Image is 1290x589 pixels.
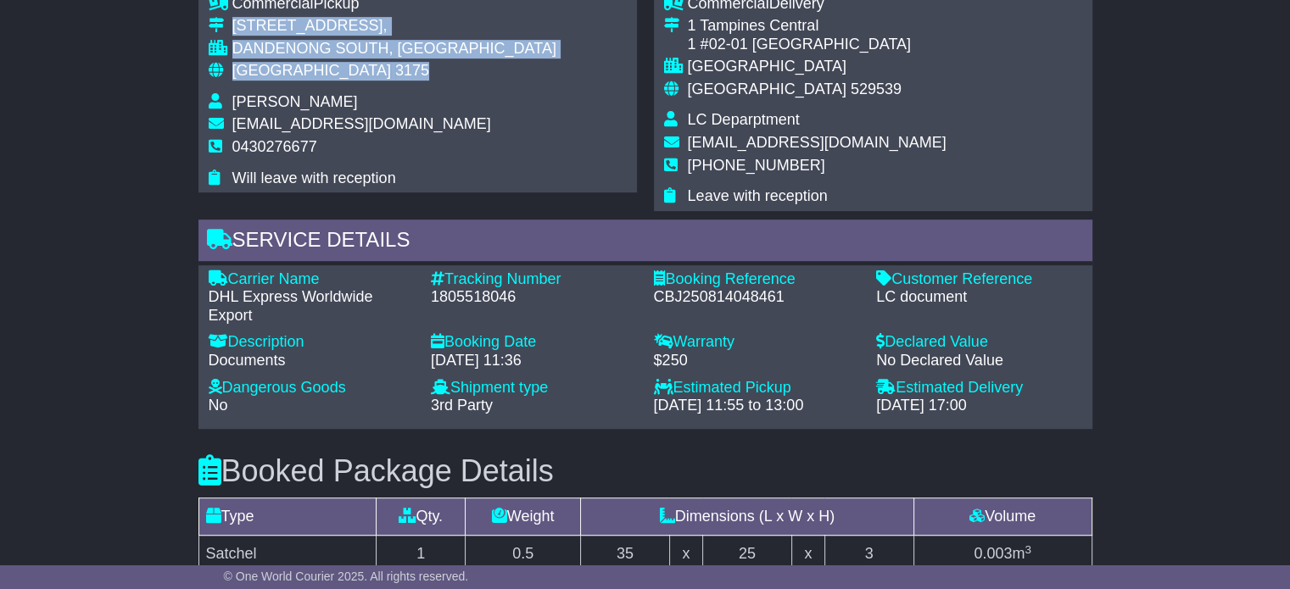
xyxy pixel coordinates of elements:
span: [EMAIL_ADDRESS][DOMAIN_NAME] [688,134,947,151]
div: $250 [654,352,860,370]
div: DANDENONG SOUTH, [GEOGRAPHIC_DATA] [232,40,556,58]
div: Estimated Delivery [876,379,1082,397]
td: Dimensions (L x W x H) [581,498,914,536]
div: Tracking Number [431,270,637,289]
span: LC Deparptment [688,111,800,128]
td: 1 [377,536,466,573]
span: No [209,397,228,414]
div: Customer Reference [876,270,1082,289]
div: 1805518046 [431,288,637,307]
span: 0430276677 [232,138,317,155]
td: x [669,536,702,573]
div: Estimated Pickup [654,379,860,397]
td: 35 [581,536,670,573]
td: Type [198,498,377,536]
h3: Booked Package Details [198,454,1092,488]
div: Booking Date [431,333,637,352]
div: Booking Reference [654,270,860,289]
div: 1 #02-01 [GEOGRAPHIC_DATA] [688,36,947,54]
td: Qty. [377,498,466,536]
span: [PERSON_NAME] [232,93,358,110]
span: [GEOGRAPHIC_DATA] [688,81,846,97]
span: 3rd Party [431,397,493,414]
div: [GEOGRAPHIC_DATA] [688,58,947,76]
td: 3 [824,536,913,573]
div: 1 Tampines Central [688,17,947,36]
div: Carrier Name [209,270,415,289]
span: [PHONE_NUMBER] [688,157,825,174]
div: No Declared Value [876,352,1082,370]
div: [STREET_ADDRESS], [232,17,556,36]
td: m [913,536,1092,573]
span: © One World Courier 2025. All rights reserved. [224,570,469,583]
div: DHL Express Worldwide Export [209,288,415,325]
span: Will leave with reception [232,169,396,186]
span: [EMAIL_ADDRESS][DOMAIN_NAME] [232,115,491,132]
span: 529539 [851,81,902,97]
span: Leave with reception [688,187,828,204]
td: Satchel [198,536,377,573]
div: Documents [209,352,415,370]
span: 3175 [395,62,429,79]
td: 0.5 [466,536,581,573]
span: 0.003 [974,545,1012,562]
div: [DATE] 11:55 to 13:00 [654,397,860,415]
span: [GEOGRAPHIC_DATA] [232,62,391,79]
div: Warranty [654,333,860,352]
div: [DATE] 11:36 [431,352,637,370]
td: 25 [702,536,791,573]
div: Declared Value [876,333,1082,352]
div: LC document [876,288,1082,307]
div: Shipment type [431,379,637,397]
td: Weight [466,498,581,536]
td: x [791,536,824,573]
div: CBJ250814048461 [654,288,860,307]
div: [DATE] 17:00 [876,397,1082,415]
td: Volume [913,498,1092,536]
div: Dangerous Goods [209,379,415,397]
sup: 3 [1025,543,1031,556]
div: Service Details [198,219,1092,265]
div: Description [209,333,415,352]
